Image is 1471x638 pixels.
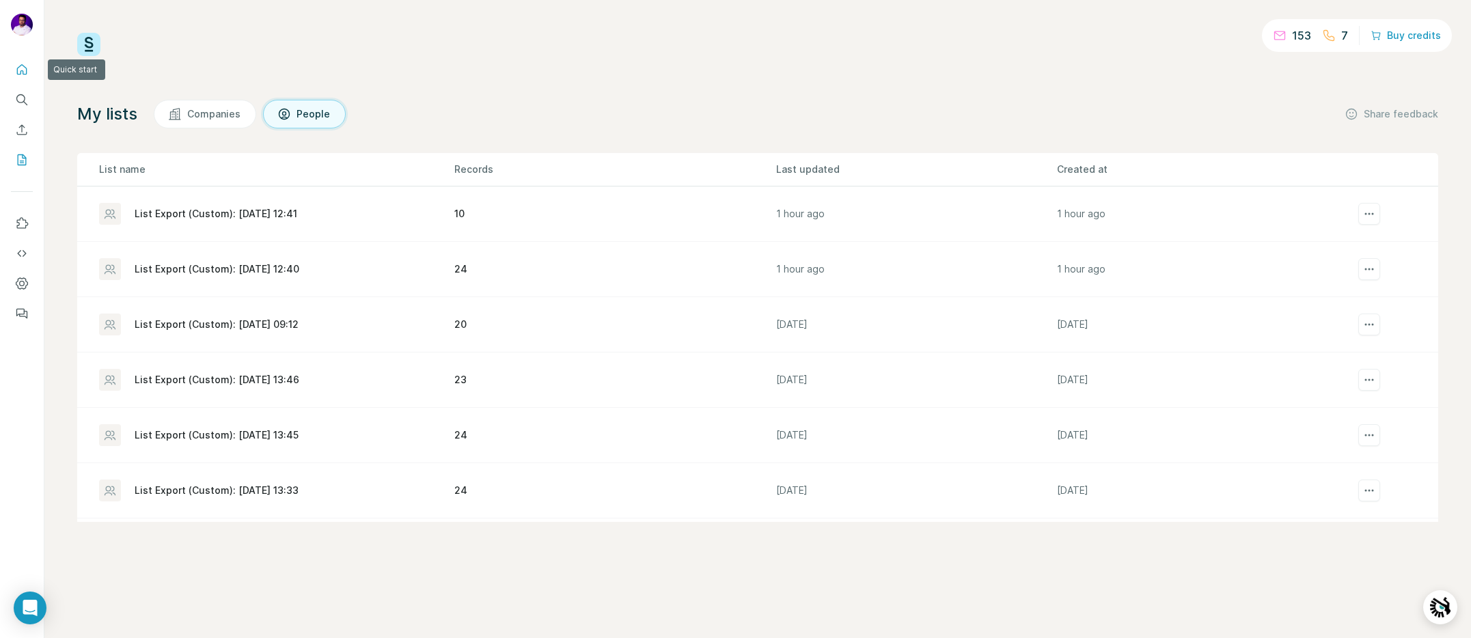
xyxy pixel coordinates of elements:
[1292,27,1311,44] p: 153
[775,352,1057,408] td: [DATE]
[135,428,299,442] div: List Export (Custom): [DATE] 13:45
[775,408,1057,463] td: [DATE]
[187,107,242,121] span: Companies
[135,318,299,331] div: List Export (Custom): [DATE] 09:12
[775,297,1057,352] td: [DATE]
[297,107,331,121] span: People
[454,463,775,518] td: 24
[11,87,33,112] button: Search
[1057,163,1337,176] p: Created at
[775,518,1057,574] td: [DATE]
[11,301,33,326] button: Feedback
[454,297,775,352] td: 20
[1056,352,1338,408] td: [DATE]
[135,207,297,221] div: List Export (Custom): [DATE] 12:41
[1358,369,1380,391] button: actions
[1056,297,1338,352] td: [DATE]
[454,408,775,463] td: 24
[1056,186,1338,242] td: 1 hour ago
[77,33,100,56] img: Surfe Logo
[1371,26,1441,45] button: Buy credits
[1358,424,1380,446] button: actions
[454,186,775,242] td: 10
[11,241,33,266] button: Use Surfe API
[99,163,453,176] p: List name
[11,117,33,142] button: Enrich CSV
[1345,107,1438,121] button: Share feedback
[11,14,33,36] img: Avatar
[14,592,46,624] div: Open Intercom Messenger
[1341,27,1348,44] p: 7
[454,242,775,297] td: 24
[1056,463,1338,518] td: [DATE]
[1056,408,1338,463] td: [DATE]
[1358,314,1380,335] button: actions
[11,148,33,172] button: My lists
[1358,480,1380,501] button: actions
[775,242,1057,297] td: 1 hour ago
[11,271,33,296] button: Dashboard
[775,463,1057,518] td: [DATE]
[454,163,774,176] p: Records
[1358,203,1380,225] button: actions
[775,186,1057,242] td: 1 hour ago
[454,518,775,574] td: 15
[1056,518,1338,574] td: [DATE]
[11,211,33,236] button: Use Surfe on LinkedIn
[454,352,775,408] td: 23
[11,57,33,82] button: Quick start
[1056,242,1338,297] td: 1 hour ago
[135,262,299,276] div: List Export (Custom): [DATE] 12:40
[135,484,299,497] div: List Export (Custom): [DATE] 13:33
[135,373,299,387] div: List Export (Custom): [DATE] 13:46
[77,103,137,125] h4: My lists
[776,163,1056,176] p: Last updated
[1358,258,1380,280] button: actions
